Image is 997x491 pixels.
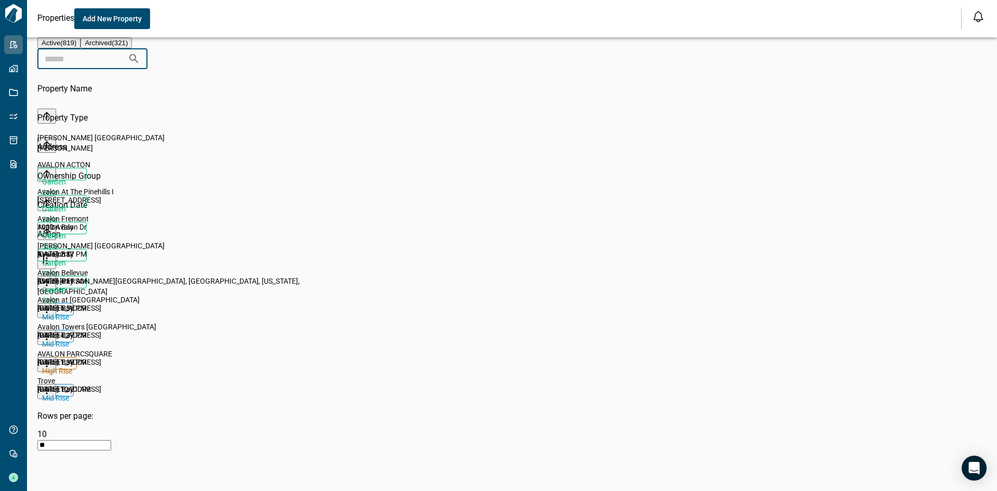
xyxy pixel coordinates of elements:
[37,196,101,204] span: [STREET_ADDRESS]
[37,13,74,23] span: Properties
[42,258,82,278] p: Garden Style
[42,312,69,322] p: Mid Rise
[37,411,987,421] p: Rows per page:
[37,134,165,152] span: [PERSON_NAME] [GEOGRAPHIC_DATA][PERSON_NAME]
[37,304,101,312] span: [STREET_ADDRESS]
[37,161,90,169] span: AVALON ACTON
[83,14,142,24] span: Add New Property
[37,37,987,48] div: base tabs
[37,242,165,250] span: [PERSON_NAME] [GEOGRAPHIC_DATA]
[37,223,87,231] span: 1000 Avalon Dr
[37,215,89,223] span: Avalon Fremont
[37,331,101,339] span: [STREET_ADDRESS]
[37,269,88,277] span: Avalon Bellevue
[42,39,76,47] span: Active(819)
[37,250,74,258] span: 1 Avalon Dr
[37,350,112,358] span: AVALON PARCSQUARE
[37,103,146,132] div: Property Type
[37,377,55,385] span: Trove
[37,188,114,196] span: Avalon At The Pinehills I
[37,277,300,296] span: 39939 [PERSON_NAME][GEOGRAPHIC_DATA], [GEOGRAPHIC_DATA], [US_STATE], [GEOGRAPHIC_DATA]
[42,204,82,224] p: Garden Style
[37,358,101,366] span: [STREET_ADDRESS]
[37,296,140,304] span: Avalon at [GEOGRAPHIC_DATA]
[37,323,156,331] span: Avalon Towers [GEOGRAPHIC_DATA]
[74,8,150,29] button: Add New Property
[42,285,82,306] p: Garden Style
[37,429,987,439] div: 10
[970,8,987,25] button: Open notification feed
[37,74,182,103] div: Property Name
[37,385,101,393] span: [STREET_ADDRESS]
[42,366,72,376] p: High Rise
[42,393,69,403] p: Mid Rise
[42,177,82,197] p: Garden Style
[962,456,987,481] div: Open Intercom Messenger
[42,339,69,349] p: Mid Rise
[85,39,128,47] span: Archived(321)
[42,231,82,251] p: Garden Style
